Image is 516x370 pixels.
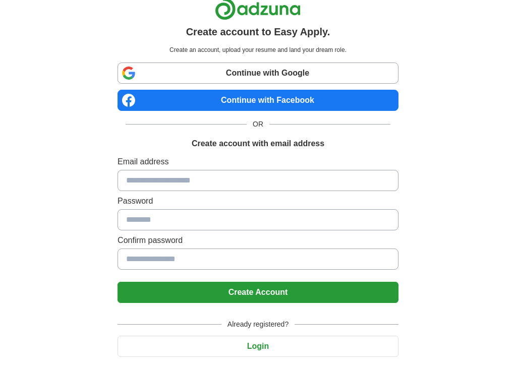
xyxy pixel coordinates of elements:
label: Password [118,195,398,207]
a: Continue with Google [118,63,398,84]
button: Create Account [118,282,398,303]
h1: Create account with email address [192,138,324,150]
label: Confirm password [118,234,398,246]
span: Already registered? [221,319,295,330]
a: Continue with Facebook [118,90,398,111]
h1: Create account to Easy Apply. [186,24,330,39]
button: Login [118,336,398,357]
span: OR [247,119,269,130]
label: Email address [118,156,398,168]
a: Login [118,342,398,350]
p: Create an account, upload your resume and land your dream role. [120,45,396,54]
